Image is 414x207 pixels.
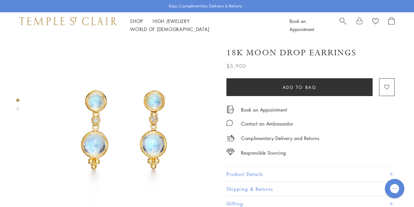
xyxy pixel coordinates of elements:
iframe: Gorgias live chat messenger [382,177,408,201]
button: Add to bag [226,78,373,96]
div: Responsible Sourcing [241,149,286,157]
div: Product gallery navigation [16,97,19,115]
img: Temple St. Clair [19,17,117,25]
a: World of [DEMOGRAPHIC_DATA]World of [DEMOGRAPHIC_DATA] [130,26,209,32]
div: Contact an Ambassador [241,120,293,128]
h1: 18K Moon Drop Earrings [226,47,356,59]
span: Add to bag [283,84,317,91]
img: icon_sourcing.svg [226,149,234,155]
button: Product Details [226,167,395,181]
a: Open Shopping Bag [388,17,395,33]
img: icon_appointment.svg [226,106,234,113]
a: ShopShop [130,18,143,24]
p: Complimentary Delivery and Returns [241,134,319,142]
nav: Main navigation [130,17,275,33]
a: High JewelleryHigh Jewellery [153,18,190,24]
button: Shipping & Returns [226,182,395,196]
a: Search [340,17,346,33]
a: Book an Appointment [241,106,287,113]
img: MessageIcon-01_2.svg [226,120,233,126]
a: Book an Appointment [289,18,314,32]
span: $5,900 [226,62,246,70]
a: View Wishlist [372,17,379,27]
img: icon_delivery.svg [226,134,234,142]
p: Enjoy Complimentary Delivery & Returns [169,3,242,9]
